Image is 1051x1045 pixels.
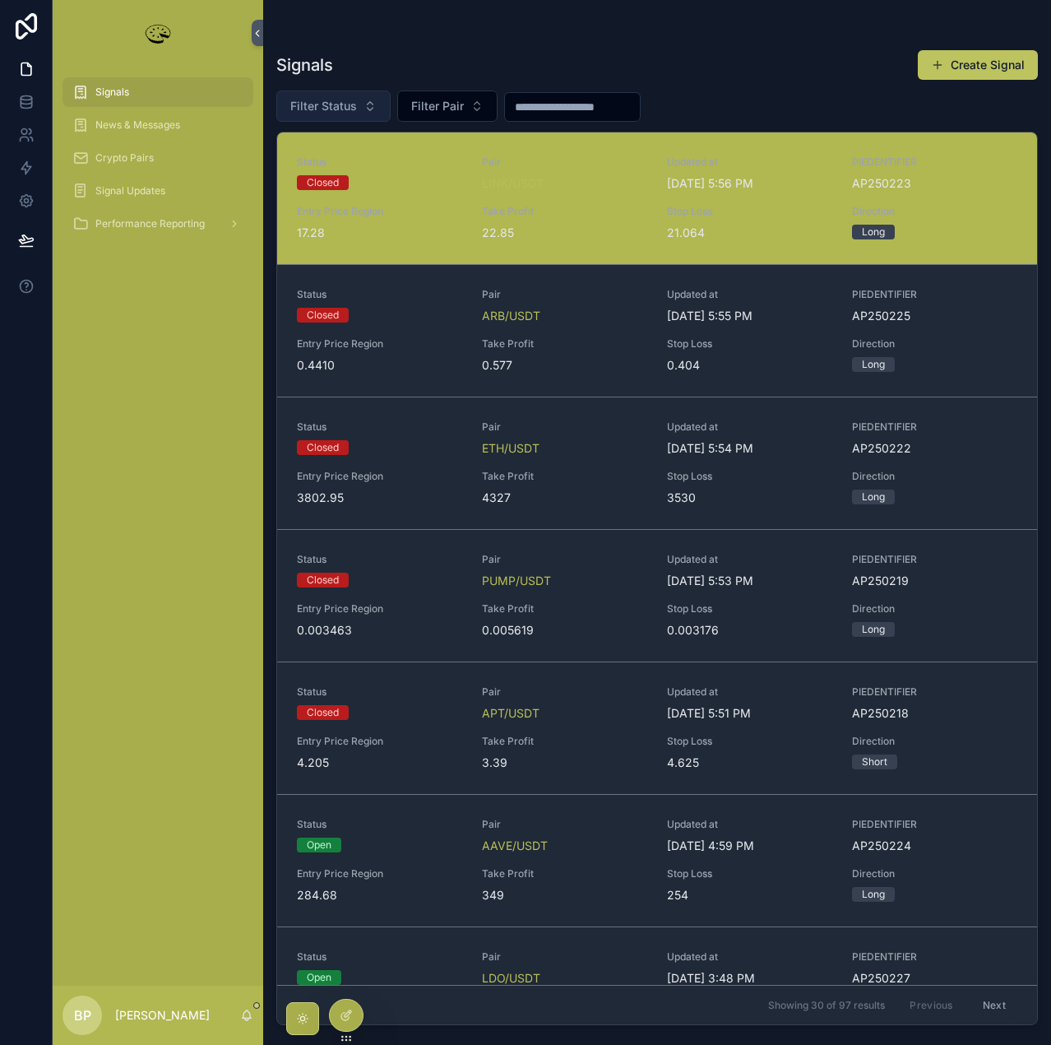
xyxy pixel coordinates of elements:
a: ETH/USDT [482,440,539,457]
span: 284.68 [297,887,462,903]
span: Stop Loss [667,602,832,615]
span: Entry Price Region [297,735,462,748]
span: [DATE] 5:51 PM [667,705,832,722]
span: Updated at [667,818,832,831]
div: Long [862,490,885,504]
span: Stop Loss [667,337,832,351]
span: 4.625 [667,755,832,771]
span: Direction [852,205,1017,218]
span: 254 [667,887,832,903]
button: Next [971,992,1017,1018]
span: 0.404 [667,357,832,374]
span: Updated at [667,156,832,169]
span: Entry Price Region [297,470,462,483]
a: ARB/USDT [482,308,540,324]
button: Select Button [276,91,391,122]
a: Signal Updates [63,176,253,206]
span: Take Profit [482,337,647,351]
span: Take Profit [482,205,647,218]
a: StatusClosedPairPUMP/USDTUpdated at[DATE] 5:53 PMPIEDENTIFIERAP250219Entry Price Region0.003463Ta... [277,529,1037,662]
a: StatusClosedPairETH/USDTUpdated at[DATE] 5:54 PMPIEDENTIFIERAP250222Entry Price Region3802.95Take... [277,397,1037,529]
span: Status [297,553,462,566]
div: Closed [307,573,339,588]
span: AP250218 [852,705,1017,722]
span: Take Profit [482,867,647,880]
div: Short [862,755,887,769]
span: Direction [852,470,1017,483]
span: 0.003176 [667,622,832,639]
span: Updated at [667,420,832,434]
span: Direction [852,735,1017,748]
a: StatusClosedPairAPT/USDTUpdated at[DATE] 5:51 PMPIEDENTIFIERAP250218Entry Price Region4.205Take P... [277,662,1037,794]
div: Long [862,225,885,239]
span: Status [297,950,462,964]
a: Signals [63,77,253,107]
span: Signals [95,86,129,99]
span: Updated at [667,288,832,301]
button: Create Signal [918,50,1038,80]
span: Direction [852,337,1017,351]
div: scrollable content [53,66,263,260]
span: Crypto Pairs [95,151,154,165]
a: PUMP/USDT [482,573,551,589]
span: Status [297,818,462,831]
span: PIEDENTIFIER [852,685,1017,699]
span: AP250224 [852,838,1017,854]
span: PIEDENTIFIER [852,156,1017,169]
a: StatusClosedPairLINK/USDTUpdated at[DATE] 5:56 PMPIEDENTIFIERAP250223Entry Price Region17.28Take ... [277,132,1037,264]
span: 4.205 [297,755,462,771]
button: Select Button [397,91,498,122]
span: News & Messages [95,118,180,132]
span: 17.28 [297,225,462,241]
span: AAVE/USDT [482,838,548,854]
a: Crypto Pairs [63,143,253,173]
div: Open [307,838,331,852]
span: 349 [482,887,647,903]
span: Entry Price Region [297,602,462,615]
span: [DATE] 5:56 PM [667,175,832,192]
div: Long [862,622,885,637]
span: Take Profit [482,735,647,748]
span: Status [297,156,462,169]
a: StatusOpenPairAAVE/USDTUpdated at[DATE] 4:59 PMPIEDENTIFIERAP250224Entry Price Region284.68Take P... [277,794,1037,927]
span: AP250225 [852,308,1017,324]
span: 0.577 [482,357,647,374]
span: Pair [482,685,647,699]
span: BP [74,1006,91,1025]
span: Direction [852,602,1017,615]
span: Updated at [667,685,832,699]
a: Performance Reporting [63,209,253,239]
span: Updated at [667,950,832,964]
div: Open [307,970,331,985]
a: StatusClosedPairARB/USDTUpdated at[DATE] 5:55 PMPIEDENTIFIERAP250225Entry Price Region0.4410Take ... [277,264,1037,397]
span: PIEDENTIFIER [852,288,1017,301]
span: 21.064 [667,225,832,241]
a: LDO/USDT [482,970,540,987]
div: Long [862,357,885,372]
span: 22.85 [482,225,647,241]
span: Filter Pair [411,98,464,114]
span: [DATE] 4:59 PM [667,838,832,854]
span: Entry Price Region [297,337,462,351]
span: Take Profit [482,470,647,483]
span: Pair [482,818,647,831]
span: Stop Loss [667,735,832,748]
span: 3802.95 [297,490,462,506]
span: 3.39 [482,755,647,771]
a: LINK/USDT [482,175,544,192]
span: Status [297,288,462,301]
span: AP250222 [852,440,1017,457]
span: 4327 [482,490,647,506]
span: AP250227 [852,970,1017,987]
span: 0.005619 [482,622,647,639]
span: Signal Updates [95,184,165,197]
a: APT/USDT [482,705,539,722]
div: Long [862,887,885,902]
span: PIEDENTIFIER [852,553,1017,566]
span: [DATE] 3:48 PM [667,970,832,987]
span: 3530 [667,490,832,506]
span: PIEDENTIFIER [852,818,1017,831]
